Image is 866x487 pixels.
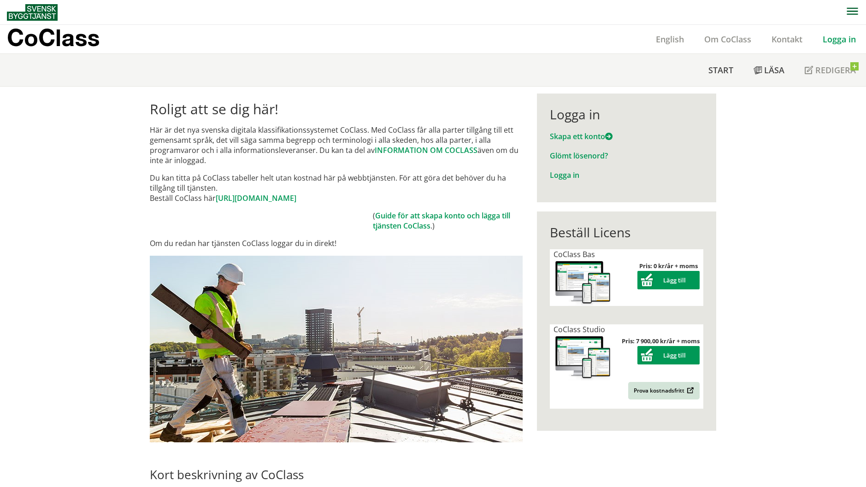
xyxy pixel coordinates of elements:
button: Lägg till [637,346,700,364]
p: CoClass [7,32,100,43]
a: [URL][DOMAIN_NAME] [216,193,296,203]
h2: Kort beskrivning av CoClass [150,467,523,482]
a: Start [698,54,743,86]
h1: Roligt att se dig här! [150,101,523,117]
td: ( .) [373,211,523,231]
button: Lägg till [637,271,700,289]
strong: Pris: 7 900,00 kr/år + moms [622,337,700,345]
span: Läsa [764,65,784,76]
a: Logga in [550,170,579,180]
div: Logga in [550,106,703,122]
p: Om du redan har tjänsten CoClass loggar du in direkt! [150,238,523,248]
img: Svensk Byggtjänst [7,4,58,21]
a: Skapa ett konto [550,131,613,141]
img: coclass-license.jpg [554,334,613,381]
a: Prova kostnadsfritt [628,382,700,399]
p: Här är det nya svenska digitala klassifikationssystemet CoClass. Med CoClass får alla parter till... [150,125,523,165]
span: Start [708,65,733,76]
a: English [646,34,694,45]
a: Lägg till [637,351,700,359]
span: CoClass Bas [554,249,595,259]
a: INFORMATION OM COCLASS [375,145,477,155]
a: Logga in [813,34,866,45]
a: Kontakt [761,34,813,45]
div: Beställ Licens [550,224,703,240]
a: CoClass [7,25,119,53]
span: CoClass Studio [554,324,605,334]
img: Outbound.png [685,387,694,394]
a: Guide för att skapa konto och lägga till tjänsten CoClass [373,211,510,231]
a: Glömt lösenord? [550,151,608,161]
a: Om CoClass [694,34,761,45]
a: Lägg till [637,276,700,284]
img: coclass-license.jpg [554,259,613,306]
a: Läsa [743,54,795,86]
p: Du kan titta på CoClass tabeller helt utan kostnad här på webbtjänsten. För att göra det behöver ... [150,173,523,203]
strong: Pris: 0 kr/år + moms [639,262,698,270]
img: login.jpg [150,256,523,442]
